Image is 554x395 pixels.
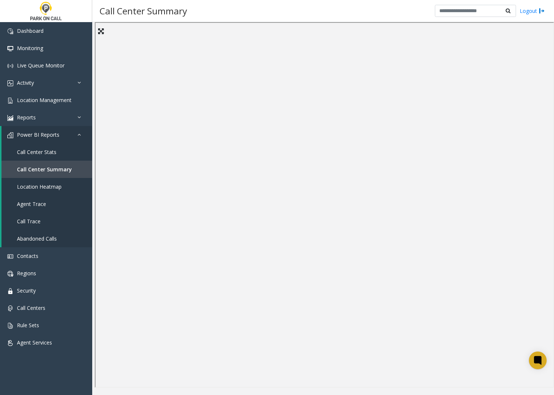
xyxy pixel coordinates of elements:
[7,288,13,294] img: 'icon'
[96,2,191,20] h3: Call Center Summary
[17,200,46,207] span: Agent Trace
[7,271,13,277] img: 'icon'
[17,97,72,104] span: Location Management
[17,27,44,34] span: Dashboard
[17,183,62,190] span: Location Heatmap
[17,287,36,294] span: Security
[7,305,13,311] img: 'icon'
[7,63,13,69] img: 'icon'
[17,252,38,259] span: Contacts
[17,304,45,311] span: Call Centers
[539,7,545,15] img: logout
[7,115,13,121] img: 'icon'
[7,80,13,86] img: 'icon'
[17,79,34,86] span: Activity
[1,230,92,247] a: Abandoned Calls
[7,254,13,259] img: 'icon'
[17,270,36,277] span: Regions
[17,166,72,173] span: Call Center Summary
[17,322,39,329] span: Rule Sets
[17,45,43,52] span: Monitoring
[7,132,13,138] img: 'icon'
[7,46,13,52] img: 'icon'
[17,235,57,242] span: Abandoned Calls
[17,62,65,69] span: Live Queue Monitor
[17,131,59,138] span: Power BI Reports
[1,178,92,195] a: Location Heatmap
[1,126,92,143] a: Power BI Reports
[1,143,92,161] a: Call Center Stats
[1,213,92,230] a: Call Trace
[1,161,92,178] a: Call Center Summary
[7,28,13,34] img: 'icon'
[1,195,92,213] a: Agent Trace
[17,218,41,225] span: Call Trace
[520,7,545,15] a: Logout
[7,323,13,329] img: 'icon'
[17,339,52,346] span: Agent Services
[17,114,36,121] span: Reports
[7,340,13,346] img: 'icon'
[7,98,13,104] img: 'icon'
[17,148,56,155] span: Call Center Stats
